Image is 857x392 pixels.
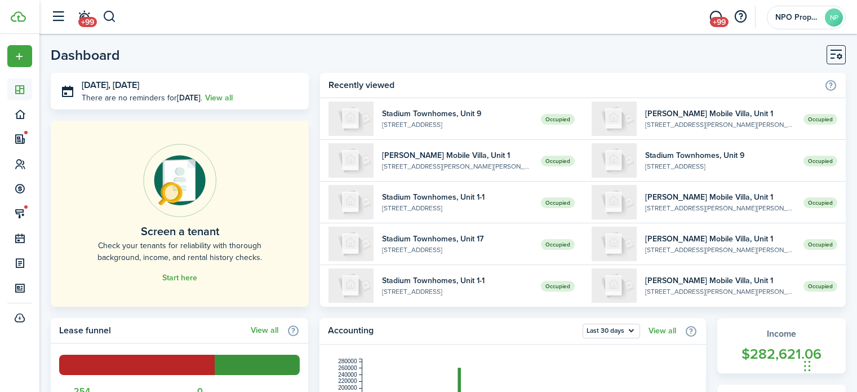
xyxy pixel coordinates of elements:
[141,223,219,240] home-placeholder-title: Screen a tenant
[382,149,532,161] widget-list-item-title: [PERSON_NAME] Mobile Villa, Unit 1
[645,108,795,120] widget-list-item-title: [PERSON_NAME] Mobile Villa, Unit 1
[583,324,640,338] button: Open menu
[649,327,676,336] a: View all
[825,8,843,27] avatar-text: NP
[583,324,640,338] button: Last 30 days
[705,3,726,32] a: Messaging
[251,326,278,335] a: View all
[103,7,117,27] button: Search
[143,144,216,217] img: Online payments
[645,161,795,171] widget-list-item-description: [STREET_ADDRESS]
[645,245,795,255] widget-list-item-description: [STREET_ADDRESS][PERSON_NAME][PERSON_NAME]
[382,245,532,255] widget-list-item-description: [STREET_ADDRESS]
[76,240,283,263] home-placeholder-description: Check your tenants for reliability with thorough background, income, and rental history checks.
[645,203,795,213] widget-list-item-description: [STREET_ADDRESS][PERSON_NAME][PERSON_NAME]
[382,287,532,297] widget-list-item-description: [STREET_ADDRESS]
[78,17,97,27] span: +99
[328,185,374,219] img: 1-1
[803,156,837,166] span: Occupied
[338,385,357,391] tspan: 200000
[382,120,532,130] widget-list-item-description: [STREET_ADDRESS]
[827,45,846,64] button: Customise
[382,161,532,171] widget-list-item-description: [STREET_ADDRESS][PERSON_NAME][PERSON_NAME]
[541,281,575,292] span: Occupied
[7,45,32,67] button: Open menu
[328,268,374,303] img: 1-1
[338,358,357,364] tspan: 280000
[717,318,846,373] a: Income$282,621.06
[592,268,637,303] img: 1
[82,78,300,93] h3: [DATE], [DATE]
[328,78,819,92] home-widget-title: Recently viewed
[382,275,532,287] widget-list-item-title: Stadium Townhomes, Unit 1-1
[338,378,357,384] tspan: 220000
[710,17,729,27] span: +99
[59,324,245,337] home-widget-title: Lease funnel
[645,275,795,287] widget-list-item-title: [PERSON_NAME] Mobile Villa, Unit 1
[328,227,374,261] img: 17
[328,102,374,136] img: 9
[804,349,811,383] div: Drag
[592,143,637,178] img: 9
[541,114,575,125] span: Occupied
[328,143,374,178] img: 1
[541,197,575,208] span: Occupied
[73,3,95,32] a: Notifications
[47,6,69,28] button: Open sidebar
[592,227,637,261] img: 1
[382,203,532,213] widget-list-item-description: [STREET_ADDRESS]
[162,274,197,283] a: Start here
[803,239,837,250] span: Occupied
[382,233,532,245] widget-list-item-title: Stadium Townhomes, Unit 17
[177,92,201,104] b: [DATE]
[51,48,120,62] header-page-title: Dashboard
[731,7,750,27] button: Open resource center
[645,287,795,297] widget-list-item-description: [STREET_ADDRESS][PERSON_NAME][PERSON_NAME]
[645,149,795,161] widget-list-item-title: Stadium Townhomes, Unit 9
[541,156,575,166] span: Occupied
[541,239,575,250] span: Occupied
[338,372,357,378] tspan: 240000
[592,185,637,219] img: 1
[205,92,233,104] a: View all
[729,327,835,341] widget-stats-title: Income
[775,14,820,21] span: NPO Properties LLC
[382,108,532,120] widget-list-item-title: Stadium Townhomes, Unit 9
[645,191,795,203] widget-list-item-title: [PERSON_NAME] Mobile Villa, Unit 1
[645,233,795,245] widget-list-item-title: [PERSON_NAME] Mobile Villa, Unit 1
[382,191,532,203] widget-list-item-title: Stadium Townhomes, Unit 1-1
[803,281,837,292] span: Occupied
[803,114,837,125] span: Occupied
[82,92,202,104] p: There are no reminders for .
[11,11,26,22] img: TenantCloud
[338,365,357,371] tspan: 260000
[803,197,837,208] span: Occupied
[729,343,835,365] widget-stats-count: $282,621.06
[801,338,857,392] iframe: Chat Widget
[328,324,577,338] home-widget-title: Accounting
[645,120,795,130] widget-list-item-description: [STREET_ADDRESS][PERSON_NAME][PERSON_NAME]
[592,102,637,136] img: 1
